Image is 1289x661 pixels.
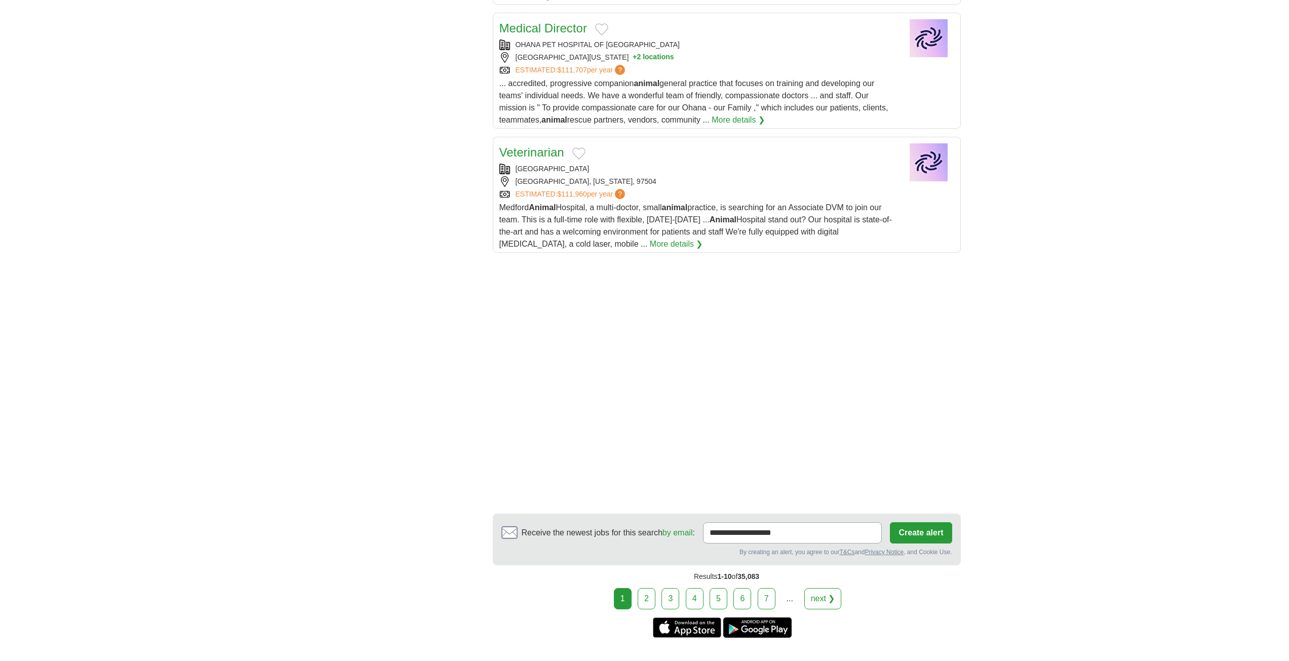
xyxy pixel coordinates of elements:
iframe: Ads by Google [493,261,961,506]
strong: animal [541,115,567,124]
a: ESTIMATED:$111,960per year? [516,189,628,200]
a: 7 [758,588,775,609]
div: ... [779,589,800,609]
img: Company logo [904,143,954,181]
strong: animal [662,203,688,212]
a: Veterinarian [499,145,564,159]
div: [GEOGRAPHIC_DATA], [US_STATE], 97504 [499,176,895,187]
div: [GEOGRAPHIC_DATA] [499,164,895,174]
span: Medford Hospital, a multi-doctor, small practice, is searching for an Associate DVM to join our t... [499,203,892,248]
a: 3 [661,588,679,609]
span: 1-10 [718,572,732,580]
span: 35,083 [737,572,759,580]
a: Get the iPhone app [653,617,721,638]
button: Add to favorite jobs [595,23,608,35]
span: Receive the newest jobs for this search : [522,527,695,539]
a: Get the Android app [723,617,792,638]
div: [GEOGRAPHIC_DATA][US_STATE] [499,52,895,63]
a: 5 [710,588,727,609]
a: More details ❯ [712,114,765,126]
div: OHANA PET HOSPITAL OF [GEOGRAPHIC_DATA] [499,40,895,50]
strong: animal [634,79,659,88]
button: Add to favorite jobs [572,147,585,160]
button: +2 locations [633,52,674,63]
a: Medical Director [499,21,587,35]
a: 6 [733,588,751,609]
a: next ❯ [804,588,842,609]
a: by email [662,528,693,537]
a: Privacy Notice [865,549,904,556]
span: $111,707 [557,66,587,74]
span: $111,960 [557,190,587,198]
strong: Animal [529,203,556,212]
a: More details ❯ [650,238,703,250]
button: Create alert [890,522,952,543]
a: T&Cs [839,549,854,556]
span: ? [615,189,625,199]
img: Company logo [904,19,954,57]
strong: Animal [710,215,736,224]
div: By creating an alert, you agree to our and , and Cookie Use. [501,548,952,557]
a: 2 [638,588,655,609]
a: 4 [686,588,704,609]
a: ESTIMATED:$111,707per year? [516,65,628,75]
div: Results of [493,565,961,588]
span: ... accredited, progressive companion general practice that focuses on training and developing ou... [499,79,888,124]
span: ? [615,65,625,75]
span: + [633,52,637,63]
div: 1 [614,588,632,609]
